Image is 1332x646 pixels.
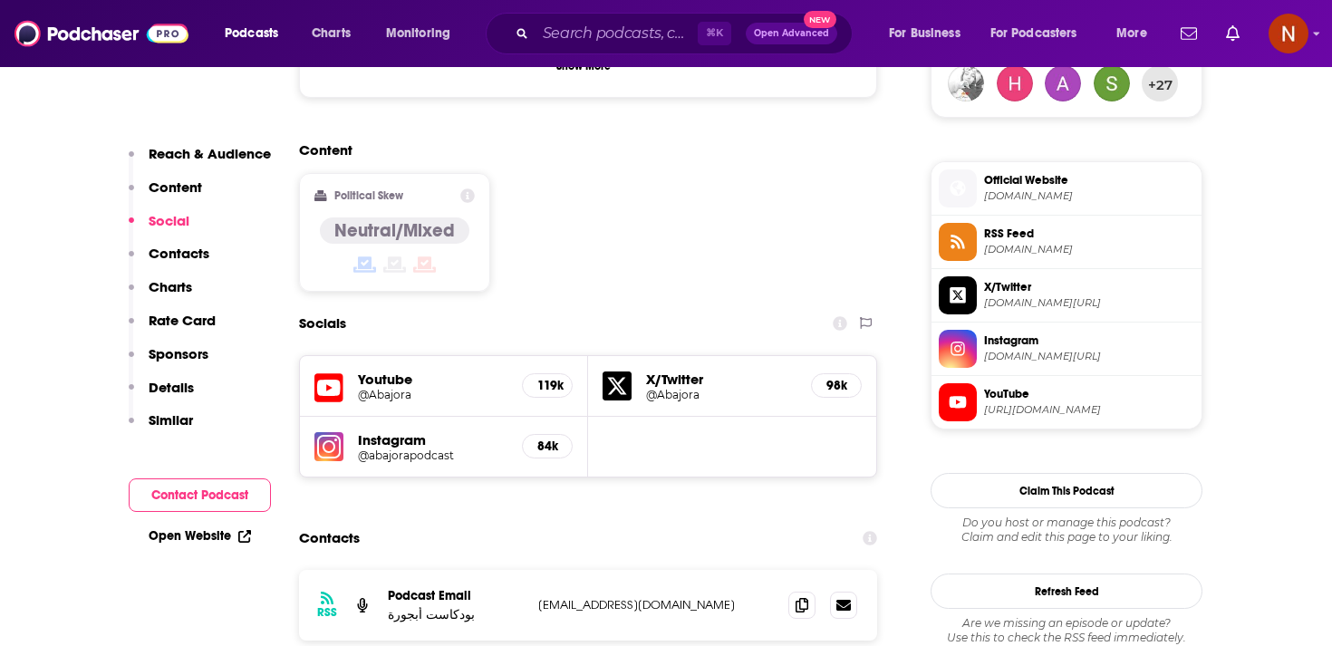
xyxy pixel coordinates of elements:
[503,13,870,54] div: Search podcasts, credits, & more...
[149,212,189,229] p: Social
[984,350,1194,363] span: instagram.com/abajorapodcast
[149,145,271,162] p: Reach & Audience
[939,169,1194,207] a: Official Website[DOMAIN_NAME]
[984,403,1194,417] span: https://www.youtube.com/@Abajora
[212,19,302,48] button: open menu
[129,278,192,312] button: Charts
[388,607,524,622] p: بودكاست أبجورة
[1116,21,1147,46] span: More
[931,574,1202,609] button: Refresh Feed
[317,605,337,620] h3: RSS
[1269,14,1308,53] img: User Profile
[312,21,351,46] span: Charts
[334,219,455,242] h4: Neutral/Mixed
[358,431,507,448] h5: Instagram
[358,448,507,462] a: @abajorapodcast
[129,345,208,379] button: Sponsors
[746,23,837,44] button: Open AdvancedNew
[984,172,1194,188] span: Official Website
[299,521,360,555] h2: Contacts
[129,145,271,178] button: Reach & Audience
[646,371,796,388] h5: X/Twitter
[939,223,1194,261] a: RSS Feed[DOMAIN_NAME]
[984,279,1194,295] span: X/Twitter
[1219,18,1247,49] a: Show notifications dropdown
[358,371,507,388] h5: Youtube
[129,178,202,212] button: Content
[826,378,846,393] h5: 98k
[373,19,474,48] button: open menu
[984,296,1194,310] span: twitter.com/Abajora
[939,276,1194,314] a: X/Twitter[DOMAIN_NAME][URL]
[931,516,1202,530] span: Do you host or manage this podcast?
[538,597,774,612] p: [EMAIL_ADDRESS][DOMAIN_NAME]
[149,345,208,362] p: Sponsors
[939,330,1194,368] a: Instagram[DOMAIN_NAME][URL]
[537,378,557,393] h5: 119k
[299,306,346,341] h2: Socials
[1094,65,1130,101] img: shaza44asdf
[984,333,1194,349] span: Instagram
[931,516,1202,545] div: Claim and edit this page to your liking.
[149,245,209,262] p: Contacts
[149,411,193,429] p: Similar
[537,439,557,454] h5: 84k
[536,19,698,48] input: Search podcasts, credits, & more...
[984,386,1194,402] span: YouTube
[1104,19,1170,48] button: open menu
[300,19,362,48] a: Charts
[388,588,524,603] p: Podcast Email
[129,411,193,445] button: Similar
[129,478,271,512] button: Contact Podcast
[804,11,836,28] span: New
[889,21,960,46] span: For Business
[984,243,1194,256] span: feeds.soundcloud.com
[754,29,829,38] span: Open Advanced
[984,226,1194,242] span: RSS Feed
[948,65,984,101] img: Mathaba
[990,21,1077,46] span: For Podcasters
[1173,18,1204,49] a: Show notifications dropdown
[129,212,189,246] button: Social
[698,22,731,45] span: ⌘ K
[14,16,188,51] img: Podchaser - Follow, Share and Rate Podcasts
[997,65,1033,101] img: qadri
[876,19,983,48] button: open menu
[149,178,202,196] p: Content
[1269,14,1308,53] span: Logged in as AdelNBM
[149,312,216,329] p: Rate Card
[1045,65,1081,101] img: asmaawhdan
[979,19,1104,48] button: open menu
[984,189,1194,203] span: soundcloud.com
[1142,65,1178,101] button: +27
[931,473,1202,508] button: Claim This Podcast
[646,388,796,401] a: @Abajora
[299,141,863,159] h2: Content
[129,245,209,278] button: Contacts
[334,189,403,202] h2: Political Skew
[939,383,1194,421] a: YouTube[URL][DOMAIN_NAME]
[358,388,507,401] a: @Abajora
[931,616,1202,645] div: Are we missing an episode or update? Use this to check the RSS feed immediately.
[1269,14,1308,53] button: Show profile menu
[225,21,278,46] span: Podcasts
[129,312,216,345] button: Rate Card
[386,21,450,46] span: Monitoring
[314,432,343,461] img: iconImage
[129,379,194,412] button: Details
[149,278,192,295] p: Charts
[149,528,251,544] a: Open Website
[149,379,194,396] p: Details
